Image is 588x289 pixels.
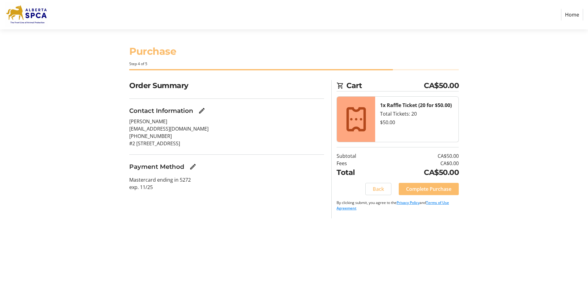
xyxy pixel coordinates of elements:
[129,44,459,59] h1: Purchase
[380,160,459,167] td: CA$0.00
[380,167,459,178] td: CA$50.00
[129,125,324,132] p: [EMAIL_ADDRESS][DOMAIN_NAME]
[337,160,380,167] td: Fees
[373,185,384,193] span: Back
[380,102,452,109] strong: 1x Raffle Ticket (20 for $50.00)
[346,80,424,91] span: Cart
[196,105,208,117] button: Edit Contact Information
[129,106,193,115] h3: Contact Information
[129,176,324,191] p: Mastercard ending in 5272 exp. 11/25
[5,2,48,27] img: Alberta SPCA's Logo
[406,185,451,193] span: Complete Purchase
[129,118,324,125] p: [PERSON_NAME]
[129,80,324,91] h2: Order Summary
[129,140,324,147] p: #2 [STREET_ADDRESS]
[561,9,583,20] a: Home
[380,152,459,160] td: CA$50.00
[129,162,184,171] h3: Payment Method
[337,167,380,178] td: Total
[399,183,459,195] button: Complete Purchase
[380,110,454,117] div: Total Tickets: 20
[337,200,459,211] p: By clicking submit, you agree to the and
[380,119,454,126] div: $50.00
[187,161,199,173] button: Edit Payment Method
[365,183,391,195] button: Back
[129,61,459,67] div: Step 4 of 5
[337,152,380,160] td: Subtotal
[397,200,420,205] a: Privacy Policy
[424,80,459,91] span: CA$50.00
[337,200,449,211] a: Terms of Use Agreement
[129,132,324,140] p: [PHONE_NUMBER]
